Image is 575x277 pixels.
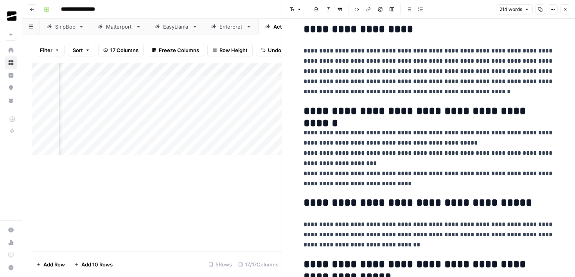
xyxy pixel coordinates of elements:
[235,258,282,271] div: 17/17 Columns
[110,46,138,54] span: 17 Columns
[5,56,17,69] a: Browse
[256,44,286,56] button: Undo
[43,261,65,268] span: Add Row
[5,94,17,107] a: Your Data
[106,23,133,31] div: Matterport
[268,46,281,54] span: Undo
[70,258,117,271] button: Add 10 Rows
[5,224,17,236] a: Settings
[258,19,329,34] a: ActiveCampaign
[207,44,253,56] button: Row Height
[496,4,533,14] button: 214 words
[73,46,83,54] span: Sort
[32,258,70,271] button: Add Row
[205,258,235,271] div: 5 Rows
[35,44,65,56] button: Filter
[148,19,204,34] a: EasyLlama
[219,46,248,54] span: Row Height
[5,249,17,261] a: Learning Hub
[219,23,243,31] div: Enterpret
[5,81,17,94] a: Opportunities
[5,44,17,56] a: Home
[81,261,113,268] span: Add 10 Rows
[5,261,17,274] button: Help + Support
[5,6,17,26] button: Workspace: OGM
[68,44,95,56] button: Sort
[500,6,522,13] span: 214 words
[163,23,189,31] div: EasyLlama
[273,23,314,31] div: ActiveCampaign
[5,69,17,81] a: Insights
[5,9,19,23] img: OGM Logo
[204,19,258,34] a: Enterpret
[147,44,204,56] button: Freeze Columns
[98,44,144,56] button: 17 Columns
[55,23,75,31] div: ShipBob
[159,46,199,54] span: Freeze Columns
[91,19,148,34] a: Matterport
[40,19,91,34] a: ShipBob
[40,46,52,54] span: Filter
[5,236,17,249] a: Usage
